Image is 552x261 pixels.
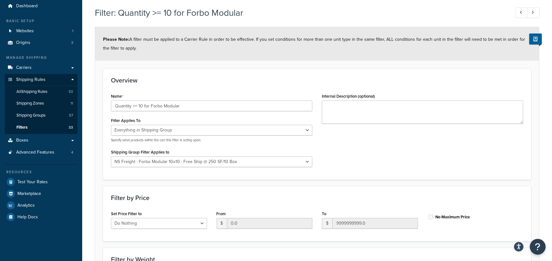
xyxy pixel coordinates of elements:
[5,74,77,86] a: Shipping Rules
[17,203,35,208] span: Analytics
[111,211,142,216] label: Set Price Filter to
[71,101,73,106] span: 11
[5,18,77,24] div: Basic Setup
[5,74,77,134] li: Shipping Rules
[69,113,73,118] span: 57
[5,110,77,121] li: Shipping Groups
[527,8,540,18] a: Next Record
[5,135,77,146] a: Boxes
[5,55,77,60] div: Manage Shipping
[17,179,48,185] span: Test Your Rates
[5,169,77,175] div: Resources
[5,98,77,109] li: Shipping Zones
[5,37,77,49] a: Origins3
[5,110,77,121] a: Shipping Groups57
[111,138,312,143] p: Specify what products within the cart this filter is acting upon.
[217,211,226,216] label: From
[111,118,140,123] label: Filter Applies To
[5,25,77,37] a: Websites1
[103,36,525,52] span: A filter must be applied to a Carrier Rule in order to be effective. If you set conditions for mo...
[5,200,77,211] a: Analytics
[5,122,77,133] a: Filters33
[322,94,375,99] label: Internal Description (optional)
[5,176,77,188] a: Test Your Rates
[16,125,28,130] span: Filters
[16,77,46,82] span: Shipping Rules
[322,218,332,229] span: $
[16,150,54,155] span: Advanced Features
[71,40,73,46] span: 3
[5,37,77,49] li: Origins
[72,28,73,34] span: 1
[16,89,47,94] span: All Shipping Rules
[69,125,73,130] span: 33
[529,33,542,45] button: Show Help Docs
[5,211,77,223] a: Help Docs
[530,239,546,255] button: Open Resource Center
[111,194,523,201] h3: Filter by Price
[217,218,227,229] span: $
[16,65,32,70] span: Carriers
[5,62,77,74] a: Carriers
[69,89,73,94] span: 53
[111,77,523,84] h3: Overview
[5,147,77,158] a: Advanced Features4
[5,188,77,199] a: Marketplace
[5,25,77,37] li: Websites
[5,0,77,12] a: Dashboard
[16,138,28,143] span: Boxes
[71,150,73,155] span: 4
[103,36,129,43] strong: Please Note:
[16,113,46,118] span: Shipping Groups
[17,191,41,197] span: Marketplace
[17,215,38,220] span: Help Docs
[5,86,77,98] a: AllShipping Rules53
[16,40,30,46] span: Origins
[5,98,77,109] a: Shipping Zones11
[111,94,123,99] label: Name
[16,3,38,9] span: Dashboard
[322,211,326,216] label: To
[436,214,470,220] label: No Maximum Price
[516,8,528,18] a: Previous Record
[16,101,44,106] span: Shipping Zones
[16,28,34,34] span: Websites
[95,7,504,19] h1: Filter: Quantity >= 10 for Forbo Modular
[5,122,77,133] li: Filters
[111,150,169,155] label: Shipping Group Filter Applies to
[5,147,77,158] li: Advanced Features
